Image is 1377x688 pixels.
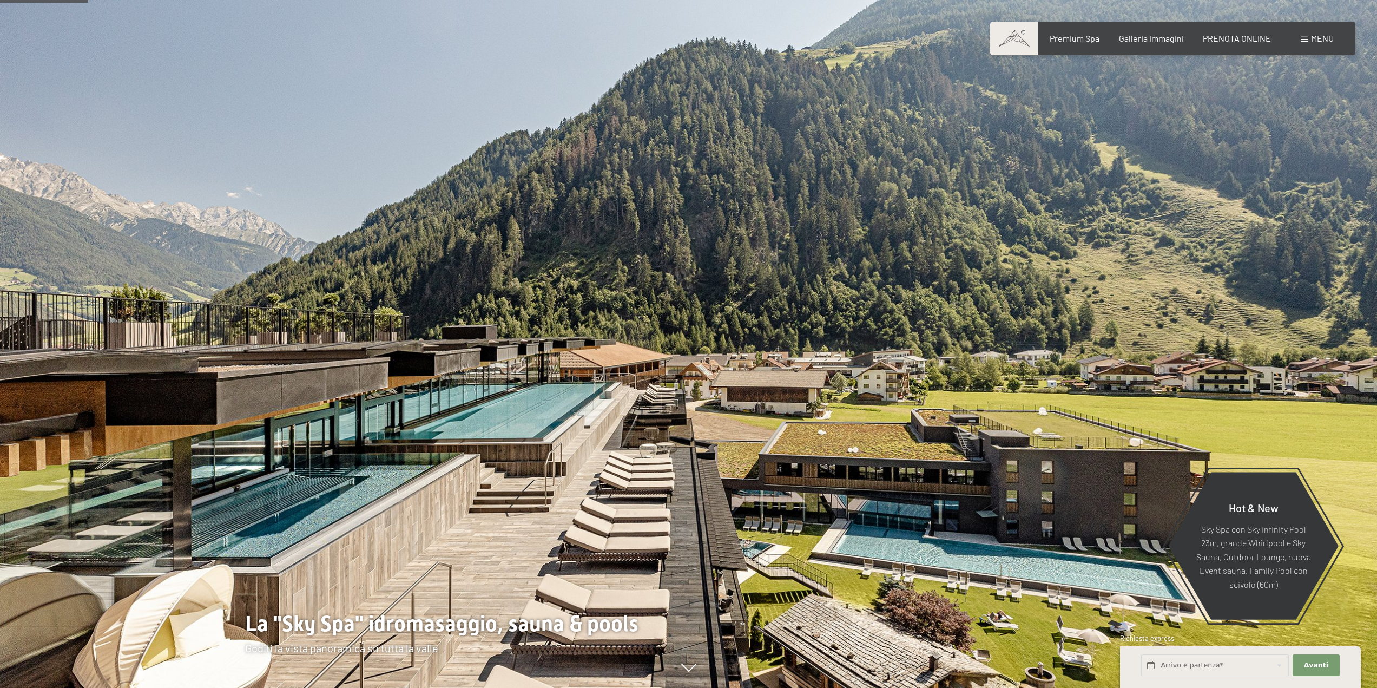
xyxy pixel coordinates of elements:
[1120,634,1174,643] span: Richiesta express
[1293,654,1339,677] button: Avanti
[1311,33,1334,43] span: Menu
[1050,33,1099,43] a: Premium Spa
[1304,660,1328,670] span: Avanti
[1229,501,1279,514] span: Hot & New
[1119,33,1184,43] a: Galleria immagini
[1168,471,1339,620] a: Hot & New Sky Spa con Sky infinity Pool 23m, grande Whirlpool e Sky Sauna, Outdoor Lounge, nuova ...
[1203,33,1271,43] a: PRENOTA ONLINE
[1195,522,1312,591] p: Sky Spa con Sky infinity Pool 23m, grande Whirlpool e Sky Sauna, Outdoor Lounge, nuova Event saun...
